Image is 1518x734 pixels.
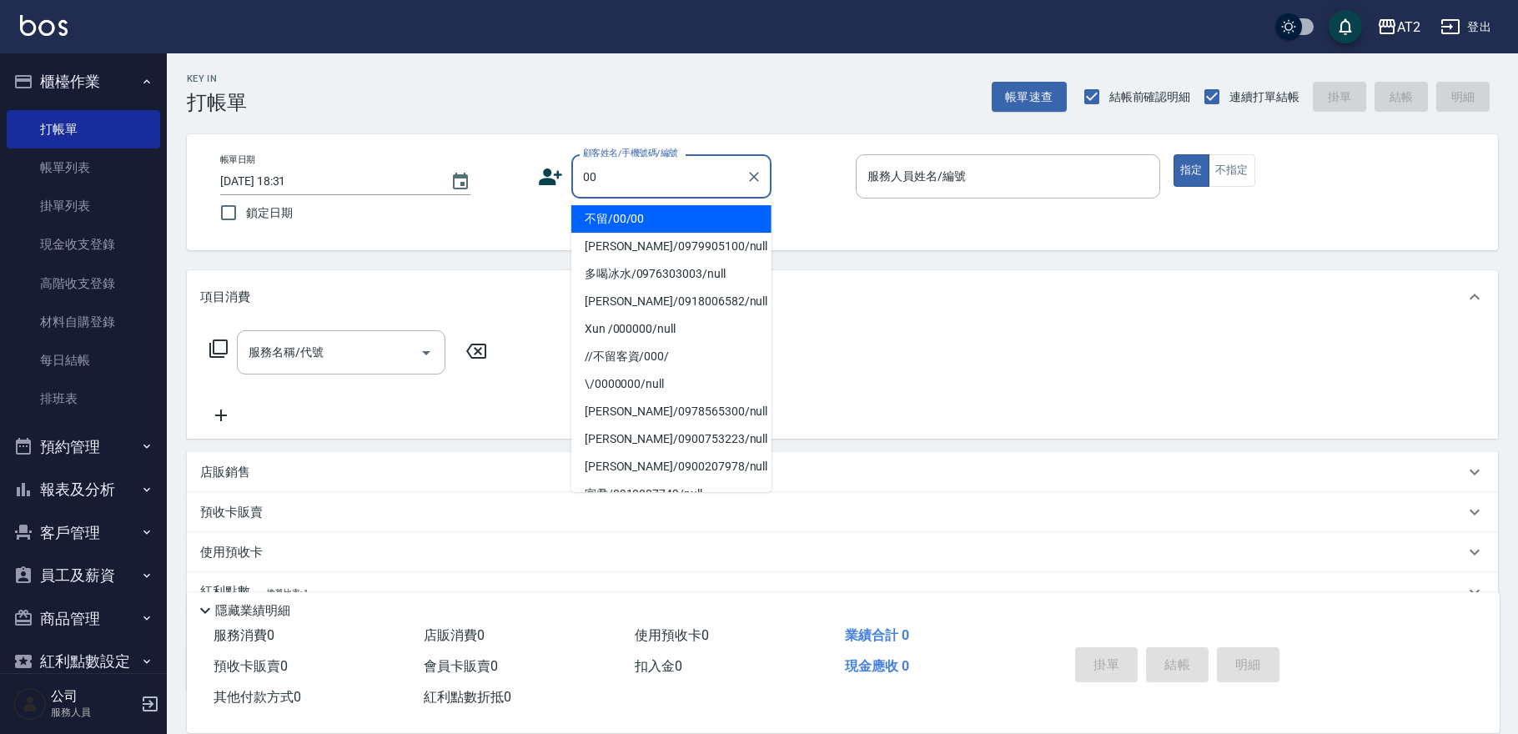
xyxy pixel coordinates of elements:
[187,91,247,114] h3: 打帳單
[51,705,136,720] p: 服務人員
[7,554,160,597] button: 員工及薪資
[246,204,293,222] span: 鎖定日期
[214,689,301,705] span: 其他付款方式 0
[7,425,160,469] button: 預約管理
[200,464,250,481] p: 店販銷售
[13,687,47,721] img: Person
[7,60,160,103] button: 櫃檯作業
[571,480,772,508] li: 宜君/0910087749/null
[571,343,772,370] li: //不留客資/000/
[7,110,160,148] a: 打帳單
[571,370,772,398] li: \/0000000/null
[1397,17,1420,38] div: AT2
[635,658,682,674] span: 扣入金 0
[571,260,772,288] li: 多喝冰水/0976303003/null
[1434,12,1498,43] button: 登出
[571,425,772,453] li: [PERSON_NAME]/0900753223/null
[51,688,136,705] h5: 公司
[1329,10,1362,43] button: save
[571,233,772,260] li: [PERSON_NAME]/0979905100/null
[215,602,290,620] p: 隱藏業績明細
[7,380,160,418] a: 排班表
[413,339,440,366] button: Open
[7,597,160,641] button: 商品管理
[267,588,309,597] span: 換算比率: 1
[424,658,498,674] span: 會員卡販賣 0
[992,82,1067,113] button: 帳單速查
[7,264,160,303] a: 高階收支登錄
[1109,88,1191,106] span: 結帳前確認明細
[7,640,160,683] button: 紅利點數設定
[187,452,1498,492] div: 店販銷售
[187,572,1498,612] div: 紅利點數換算比率: 1
[214,627,274,643] span: 服務消費 0
[424,627,485,643] span: 店販消費 0
[200,504,263,521] p: 預收卡販賣
[7,511,160,555] button: 客戶管理
[571,288,772,315] li: [PERSON_NAME]/0918006582/null
[7,341,160,380] a: 每日結帳
[7,148,160,187] a: 帳單列表
[845,658,909,674] span: 現金應收 0
[742,165,766,189] button: Clear
[220,168,434,195] input: YYYY/MM/DD hh:mm
[200,289,250,306] p: 項目消費
[571,205,772,233] li: 不留/00/00
[200,583,308,601] p: 紅利點數
[635,627,709,643] span: 使用預收卡 0
[187,270,1498,324] div: 項目消費
[7,187,160,225] a: 掛單列表
[7,468,160,511] button: 報表及分析
[1174,154,1209,187] button: 指定
[187,492,1498,532] div: 預收卡販賣
[220,153,255,166] label: 帳單日期
[7,225,160,264] a: 現金收支登錄
[200,544,263,561] p: 使用預收卡
[424,689,511,705] span: 紅利點數折抵 0
[7,303,160,341] a: 材料自購登錄
[845,627,909,643] span: 業績合計 0
[214,658,288,674] span: 預收卡販賣 0
[571,398,772,425] li: [PERSON_NAME]/0978565300/null
[583,147,678,159] label: 顧客姓名/手機號碼/編號
[187,532,1498,572] div: 使用預收卡
[1209,154,1255,187] button: 不指定
[1370,10,1427,44] button: AT2
[187,73,247,84] h2: Key In
[440,162,480,202] button: Choose date, selected date is 2025-08-16
[1229,88,1299,106] span: 連續打單結帳
[571,453,772,480] li: [PERSON_NAME]/0900207978/null
[20,15,68,36] img: Logo
[571,315,772,343] li: Xun /000000/null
